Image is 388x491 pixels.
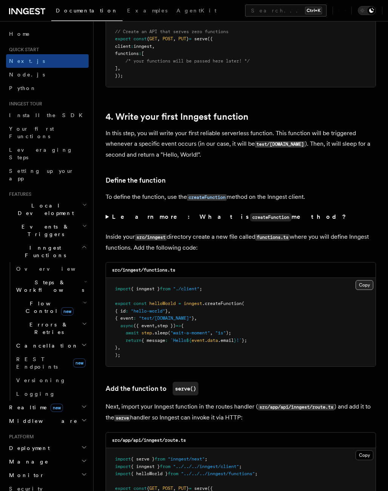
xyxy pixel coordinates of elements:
button: Flow Controlnew [13,297,89,318]
span: export [115,486,131,491]
a: Versioning [13,374,89,387]
span: Leveraging Steps [9,147,73,160]
span: import [115,286,131,291]
span: new [73,358,86,367]
span: Node.js [9,72,45,78]
span: ] [115,66,118,71]
span: const [133,36,147,41]
span: } [234,338,236,343]
span: new [61,307,74,316]
a: Python [6,81,89,95]
span: : [131,44,133,49]
button: Toggle dark mode [358,6,376,15]
span: : [139,51,141,56]
a: REST Endpointsnew [13,352,89,374]
span: ); [115,352,120,358]
code: test/[DOMAIN_NAME] [255,141,305,148]
span: "test/[DOMAIN_NAME]" [139,316,192,321]
a: Next.js [6,54,89,68]
span: REST Endpoints [16,356,58,370]
span: { helloWorld } [131,471,168,476]
span: ( [168,330,170,335]
span: ; [199,286,202,291]
a: Logging [13,387,89,401]
span: from [160,286,170,291]
span: = [189,486,192,491]
span: { [147,36,149,41]
span: Manage [6,458,49,465]
a: Leveraging Steps [6,143,89,164]
a: Node.js [6,68,89,81]
button: Local Development [6,199,89,220]
a: Your first Functions [6,122,89,143]
button: Middleware [6,414,89,428]
code: serve [114,415,130,421]
strong: Learn more: What is method? [112,213,348,220]
summary: Learn more: What iscreateFunctionmethod? [106,212,376,223]
span: POST [163,36,173,41]
kbd: Ctrl+K [305,7,322,14]
a: Setting up your app [6,164,89,185]
p: To define the function, use the method on the Inngest client. [106,192,376,203]
button: Steps & Workflows [13,276,89,297]
span: "wait-a-moment" [170,330,210,335]
code: createFunction [187,194,227,201]
span: ({ [207,36,213,41]
button: Deployment [6,441,89,455]
button: Copy [356,280,373,290]
a: Documentation [51,2,123,21]
span: Logging [16,391,55,397]
span: : [126,308,128,314]
span: Install the SDK [9,112,87,118]
span: ${ [186,338,192,343]
span: .sleep [152,330,168,335]
span: Steps & Workflows [13,279,84,294]
span: } [186,36,189,41]
span: async [120,323,133,328]
span: { message [141,338,165,343]
span: step }) [157,323,176,328]
span: = [189,36,192,41]
span: Realtime [6,404,63,411]
span: } [192,316,194,321]
span: POST [163,486,173,491]
span: ; [239,464,242,469]
code: src/inngest/functions.ts [112,267,175,273]
a: Install the SDK [6,108,89,122]
span: !` [236,338,242,343]
span: , [210,330,213,335]
span: : [133,316,136,321]
a: Examples [123,2,172,20]
span: ({ event [133,323,155,328]
span: , [157,36,160,41]
span: , [173,36,176,41]
span: { serve } [131,456,155,462]
span: export [115,301,131,306]
span: Inngest tour [6,101,42,107]
span: helloWorld [149,301,176,306]
a: Home [6,27,89,41]
span: import [115,471,131,476]
span: functions [115,51,139,56]
span: Deployment [6,444,50,452]
span: Versioning [16,377,66,383]
a: createFunction [187,193,227,200]
span: import [115,456,131,462]
code: functions.ts [255,234,290,241]
span: , [173,486,176,491]
span: // Create an API that serves zero functions [115,29,229,34]
span: "inngest/next" [168,456,205,462]
span: Local Development [6,202,82,217]
span: Quick start [6,47,39,53]
span: { id [115,308,126,314]
span: data [207,338,218,343]
span: , [152,44,155,49]
span: import [115,464,131,469]
span: , [118,66,120,71]
span: PUT [178,36,186,41]
div: Inngest Functions [6,262,89,401]
span: from [155,456,165,462]
span: "../../../inngest/client" [173,464,239,469]
span: { [147,486,149,491]
button: Cancellation [13,339,89,352]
